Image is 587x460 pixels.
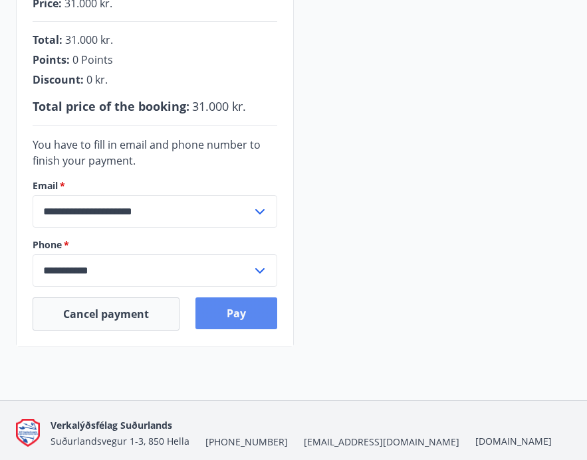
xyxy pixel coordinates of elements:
span: You have to fill in email and phone number to finish your payment. [33,137,261,168]
span: 0 Points [72,52,113,67]
span: Points : [33,52,70,67]
span: 31.000 kr. [65,33,113,47]
span: Discount : [33,72,84,87]
span: 0 kr. [86,72,108,87]
span: 31.000 kr. [192,98,246,114]
button: Cancel payment [33,297,179,331]
a: [DOMAIN_NAME] [475,435,552,447]
span: Verkalýðsfélag Suðurlands [51,419,172,431]
span: Total price of the booking : [33,98,189,114]
label: Email [33,179,277,192]
span: Total : [33,33,62,47]
span: [EMAIL_ADDRESS][DOMAIN_NAME] [304,435,459,449]
span: [PHONE_NUMBER] [205,435,288,449]
img: Q9do5ZaFAFhn9lajViqaa6OIrJ2A2A46lF7VsacK.png [16,419,40,447]
label: Phone [33,238,277,252]
button: Pay [195,297,277,329]
span: Suðurlandsvegur 1-3, 850 Hella [51,435,189,447]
